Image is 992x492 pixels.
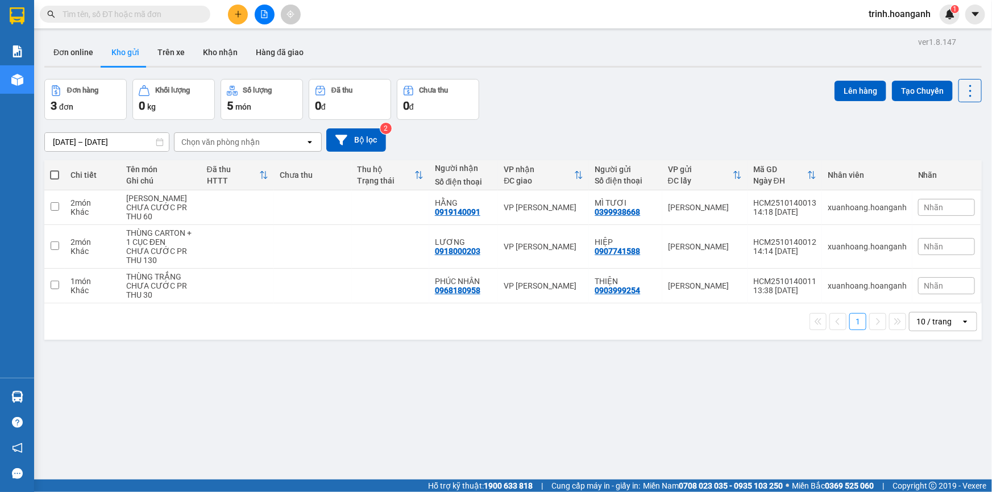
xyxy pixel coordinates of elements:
th: Toggle SortBy [201,160,274,190]
sup: 1 [951,5,959,13]
span: caret-down [970,9,981,19]
div: Ghi chú [126,176,196,185]
div: CHƯA CƯỚC PR THU 60 [126,203,196,221]
button: aim [281,5,301,24]
strong: 0369 525 060 [825,481,874,490]
button: Đơn hàng3đơn [44,79,127,120]
div: Chi tiết [70,170,115,180]
span: Nhãn [924,242,944,251]
div: VP [PERSON_NAME] [504,242,583,251]
div: 0903999254 [595,286,640,295]
div: HẰNG [435,198,493,207]
div: MÌ TƯƠI [595,198,656,207]
span: | [882,480,884,492]
div: Ngày ĐH [753,176,807,185]
div: THÙNG CATTON [126,194,196,203]
button: caret-down [965,5,985,24]
div: Trạng thái [358,176,414,185]
div: Thu hộ [358,165,414,174]
span: Miền Nam [643,480,783,492]
div: Số điện thoại [595,176,656,185]
span: 3 [51,99,57,112]
span: aim [287,10,294,18]
svg: open [305,137,314,147]
div: CHƯA CƯỚC PR THU 30 [126,281,196,299]
div: Đã thu [331,86,352,94]
div: Chưa thu [420,86,449,94]
button: Số lượng5món [221,79,303,120]
span: đ [321,102,326,111]
div: ĐC lấy [668,176,733,185]
input: Tìm tên, số ĐT hoặc mã đơn [63,8,197,20]
div: xuanhoang.hoanganh [828,281,907,290]
div: VP gửi [668,165,733,174]
span: Hỗ trợ kỹ thuật: [428,480,533,492]
span: 0 [139,99,145,112]
span: Cung cấp máy in - giấy in: [551,480,640,492]
div: HIỆP [595,237,656,247]
div: Đơn hàng [67,86,98,94]
div: 2 món [70,198,115,207]
th: Toggle SortBy [352,160,429,190]
div: Khối lượng [155,86,190,94]
button: Khối lượng0kg [132,79,215,120]
div: THÙNG CARTON + 1 CỤC ĐEN [126,228,196,247]
th: Toggle SortBy [498,160,589,190]
div: VP [PERSON_NAME] [504,203,583,212]
sup: 2 [380,123,392,134]
button: 1 [849,313,866,330]
div: 0919140091 [435,207,480,216]
div: Tên món [126,165,196,174]
div: HCM2510140013 [753,198,816,207]
strong: 0708 023 035 - 0935 103 250 [679,481,783,490]
div: 10 / trang [916,316,952,327]
th: Toggle SortBy [662,160,748,190]
button: Kho gửi [102,39,148,66]
svg: open [961,317,970,326]
div: Đã thu [207,165,259,174]
div: CHƯA CƯỚC PR THU 130 [126,247,196,265]
span: 0 [403,99,409,112]
span: Nhãn [924,281,944,290]
div: VP [PERSON_NAME] [504,281,583,290]
span: file-add [260,10,268,18]
div: [PERSON_NAME] [668,203,742,212]
th: Toggle SortBy [748,160,822,190]
img: warehouse-icon [11,74,23,86]
button: Tạo Chuyến [892,81,953,101]
button: Trên xe [148,39,194,66]
div: HCM2510140011 [753,277,816,286]
button: Đơn online [44,39,102,66]
span: Miền Bắc [792,480,874,492]
span: Nhãn [924,203,944,212]
strong: 1900 633 818 [484,481,533,490]
div: [PERSON_NAME] [668,242,742,251]
img: icon-new-feature [945,9,955,19]
button: Bộ lọc [326,128,386,152]
div: VP nhận [504,165,574,174]
div: 0907741588 [595,247,640,256]
button: Chưa thu0đ [397,79,479,120]
div: 0399938668 [595,207,640,216]
span: đơn [59,102,73,111]
div: 0968180958 [435,286,480,295]
div: HCM2510140012 [753,237,816,247]
div: ver 1.8.147 [918,36,956,48]
div: xuanhoang.hoanganh [828,203,907,212]
span: đ [409,102,414,111]
input: Select a date range. [45,133,169,151]
div: 1 món [70,277,115,286]
div: THÙNG TRẮNG [126,272,196,281]
button: Đã thu0đ [309,79,391,120]
span: 0 [315,99,321,112]
button: Hàng đã giao [247,39,313,66]
div: Số lượng [243,86,272,94]
span: plus [234,10,242,18]
div: HTTT [207,176,259,185]
div: 14:18 [DATE] [753,207,816,216]
div: Người nhận [435,164,493,173]
div: 13:38 [DATE] [753,286,816,295]
span: | [541,480,543,492]
div: Khác [70,207,115,216]
span: question-circle [12,417,23,428]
